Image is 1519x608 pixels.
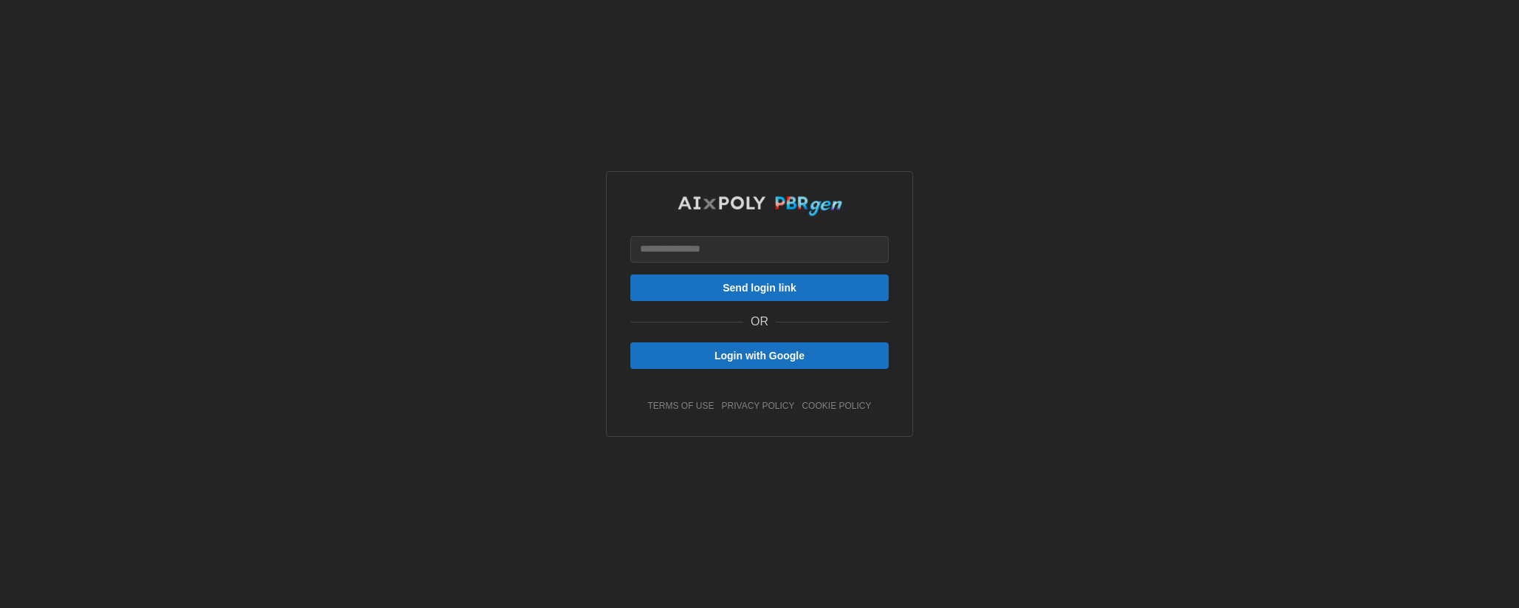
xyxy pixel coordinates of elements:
[751,313,768,331] p: OR
[648,400,714,412] a: terms of use
[630,274,889,301] button: Send login link
[714,343,805,368] span: Login with Google
[722,400,795,412] a: privacy policy
[723,275,796,300] span: Send login link
[677,196,843,217] img: AIxPoly PBRgen
[802,400,871,412] a: cookie policy
[630,342,889,369] button: Login with Google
